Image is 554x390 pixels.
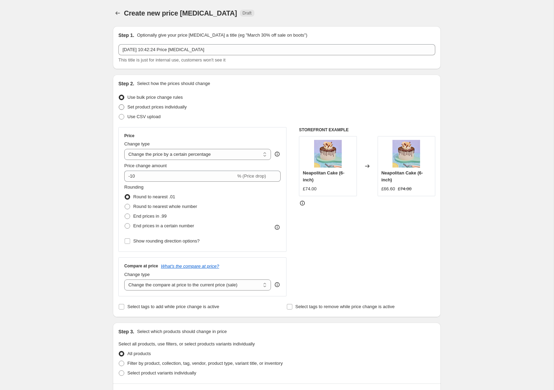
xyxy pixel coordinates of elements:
[118,80,134,87] h2: Step 2.
[113,8,123,18] button: Price change jobs
[381,186,395,192] div: £66.60
[127,361,283,366] span: Filter by product, collection, tag, vendor, product type, variant title, or inventory
[392,140,420,168] img: neapolitan-cake-crumbs-and-doilies-1_80x.jpg
[133,204,197,209] span: Round to nearest whole number
[133,213,167,219] span: End prices in .99
[124,184,144,190] span: Rounding
[127,351,151,356] span: All products
[127,114,161,119] span: Use CSV upload
[127,370,196,375] span: Select product variants individually
[381,170,423,182] span: Neapolitan Cake (6-inch)
[398,186,411,192] strike: £74.00
[124,133,134,139] h3: Price
[127,104,187,110] span: Set product prices individually
[124,163,167,168] span: Price change amount
[124,263,158,269] h3: Compare at price
[124,9,237,17] span: Create new price [MEDICAL_DATA]
[118,328,134,335] h2: Step 3.
[118,32,134,39] h2: Step 1.
[124,272,150,277] span: Change type
[274,281,281,288] div: help
[133,194,175,199] span: Round to nearest .01
[137,328,227,335] p: Select which products should change in price
[243,10,252,16] span: Draft
[137,32,307,39] p: Optionally give your price [MEDICAL_DATA] a title (eg "March 30% off sale on boots")
[295,304,395,309] span: Select tags to remove while price change is active
[303,170,344,182] span: Neapolitan Cake (6-inch)
[274,151,281,158] div: help
[124,171,236,182] input: -15
[299,127,435,133] h6: STOREFRONT EXAMPLE
[124,141,150,146] span: Change type
[118,57,225,63] span: This title is just for internal use, customers won't see it
[127,304,219,309] span: Select tags to add while price change is active
[118,341,255,346] span: Select all products, use filters, or select products variants individually
[127,95,183,100] span: Use bulk price change rules
[133,238,200,244] span: Show rounding direction options?
[137,80,210,87] p: Select how the prices should change
[161,264,219,269] button: What's the compare at price?
[118,44,435,55] input: 30% off holiday sale
[133,223,194,228] span: End prices in a certain number
[303,186,317,192] div: £74.00
[237,173,266,179] span: % (Price drop)
[314,140,342,168] img: neapolitan-cake-crumbs-and-doilies-1_80x.jpg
